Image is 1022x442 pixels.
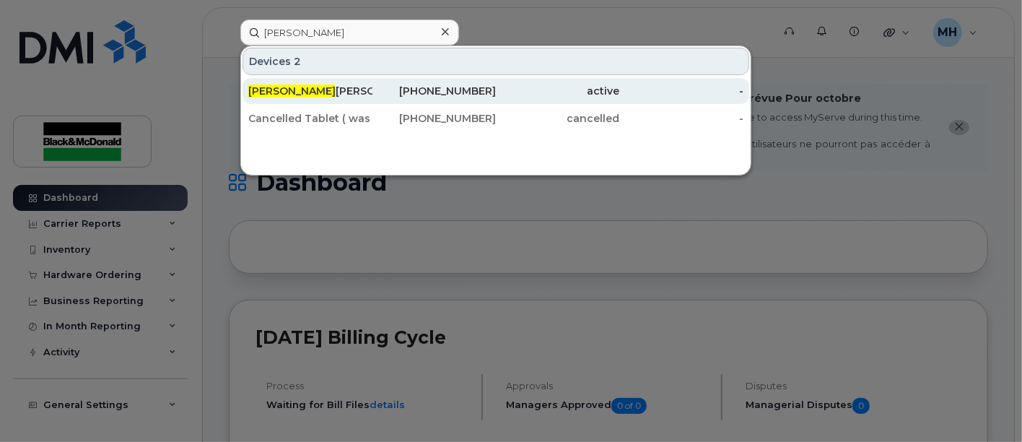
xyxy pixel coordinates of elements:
a: Cancelled Tablet ( was assigned to[PERSON_NAME])[PHONE_NUMBER]cancelled- [243,105,749,131]
div: - [620,111,744,126]
a: [PERSON_NAME][PERSON_NAME][PHONE_NUMBER]active- [243,78,749,104]
div: cancelled [496,111,620,126]
span: [PERSON_NAME] [248,84,336,97]
div: [PERSON_NAME] [248,84,372,98]
span: 2 [294,54,301,69]
div: [PHONE_NUMBER] [372,111,497,126]
div: - [620,84,744,98]
div: Cancelled Tablet ( was assigned to [PERSON_NAME]) [248,111,372,126]
div: active [496,84,620,98]
div: Devices [243,48,749,75]
div: [PHONE_NUMBER] [372,84,497,98]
